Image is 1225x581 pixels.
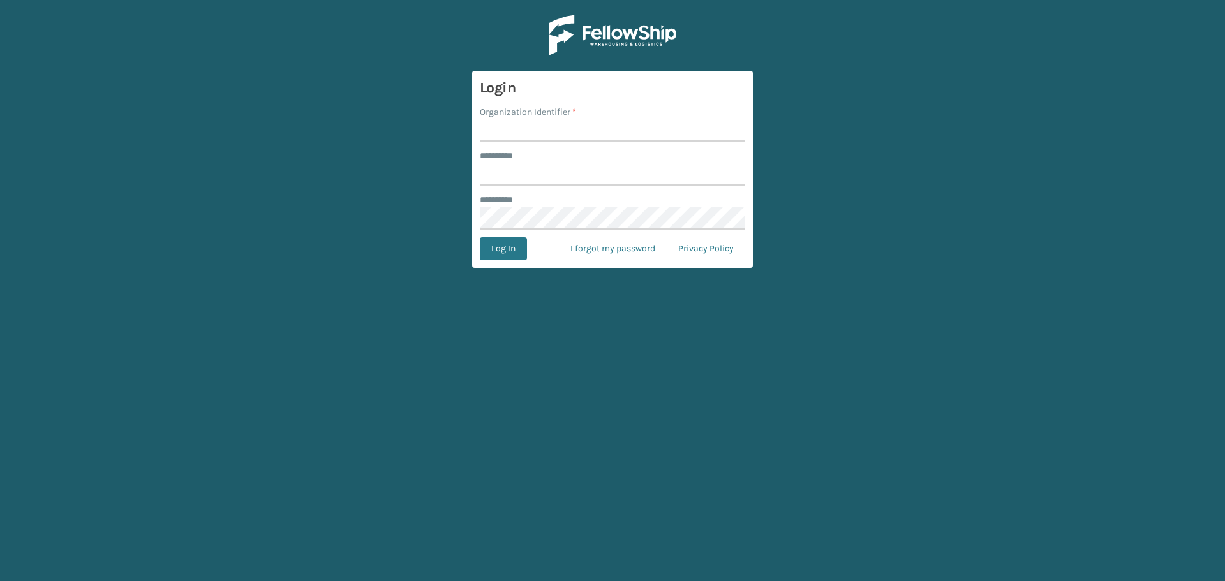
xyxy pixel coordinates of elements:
[480,78,745,98] h3: Login
[480,105,576,119] label: Organization Identifier
[667,237,745,260] a: Privacy Policy
[559,237,667,260] a: I forgot my password
[549,15,676,55] img: Logo
[480,237,527,260] button: Log In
